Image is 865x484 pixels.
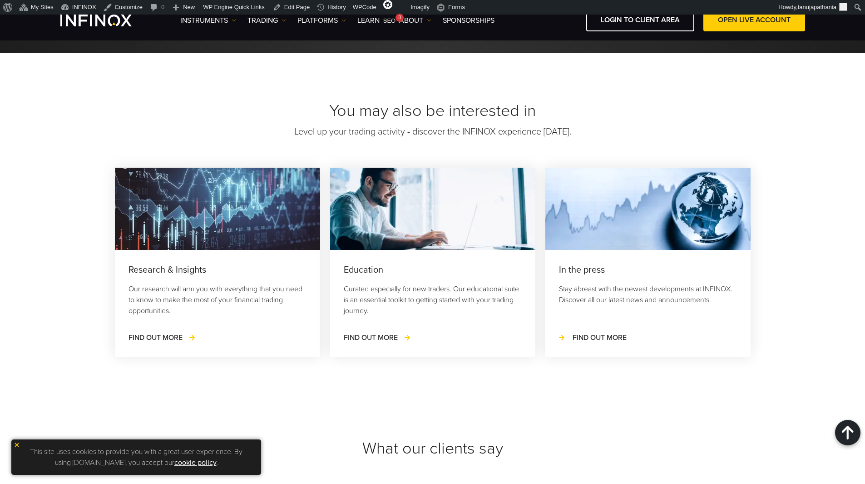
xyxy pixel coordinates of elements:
[16,444,257,470] p: This site uses cookies to provide you with a great user experience. By using [DOMAIN_NAME], you a...
[344,284,522,316] p: Curated especially for new traders. Our educational suite is an essential toolkit to getting star...
[129,333,183,342] span: FIND OUT MORE
[798,4,836,10] span: tanujapathania
[14,442,20,448] img: yellow close icon
[586,9,694,31] a: LOGIN TO CLIENT AREA
[180,15,236,26] a: Instruments
[247,15,286,26] a: TRADING
[559,332,627,343] a: FIND OUT MORE
[443,15,494,26] a: SPONSORSHIPS
[297,15,346,26] a: PLATFORMS
[703,9,805,31] a: OPEN LIVE ACCOUNT
[344,264,522,276] p: Education
[395,14,404,22] div: 8
[129,264,306,276] p: Research & Insights
[357,15,388,26] a: Learn
[115,125,751,138] p: Level up your trading activity - discover the INFINOX experience [DATE].
[174,458,217,467] a: cookie policy
[60,15,153,26] a: INFINOX Logo
[573,333,627,342] span: FIND OUT MORE
[399,15,431,26] a: ABOUT
[559,284,737,305] p: Stay abreast with the newest developments at INFINOX. Discover all our latest news and announceme...
[344,332,411,343] a: FIND OUT MORE
[559,264,737,276] p: In the press
[129,332,196,343] a: FIND OUT MORE
[344,333,398,342] span: FIND OUT MORE
[115,439,751,459] h2: What our clients say
[383,17,395,24] span: SEO
[129,284,306,316] p: Our research will arm you with everything that you need to know to make the most of your financia...
[115,101,751,121] h2: You may also be interested in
